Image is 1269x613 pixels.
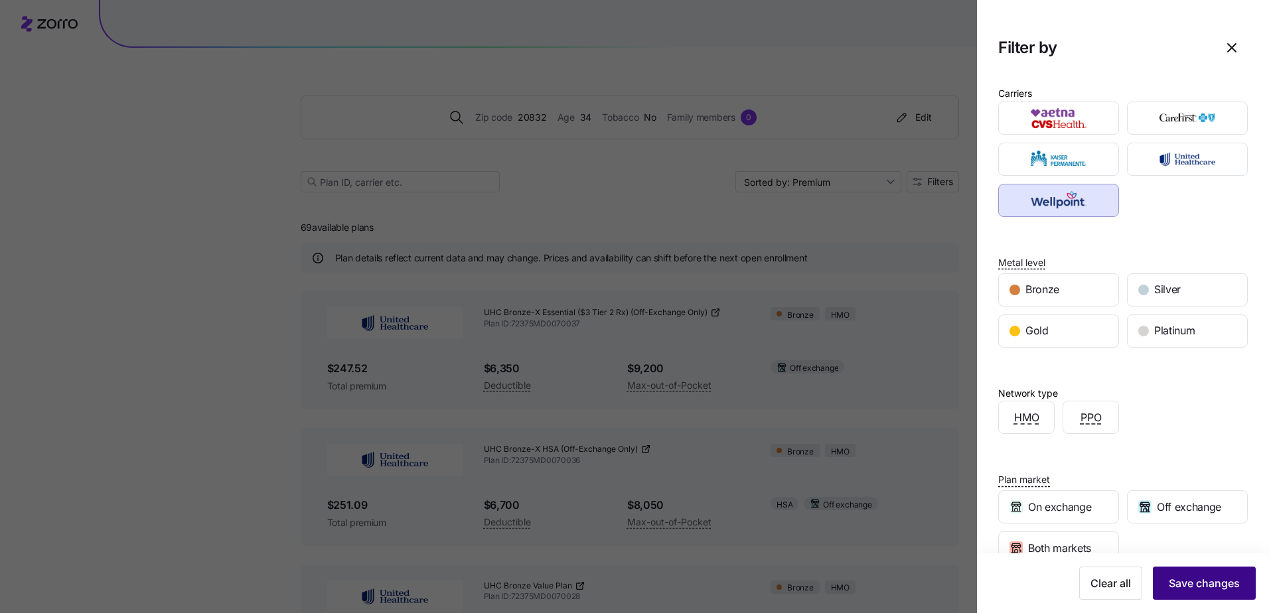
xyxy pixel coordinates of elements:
span: Both markets [1028,540,1091,557]
span: Bronze [1025,281,1059,298]
span: Plan market [998,473,1050,486]
img: Kaiser Permanente [1010,146,1108,172]
div: Network type [998,386,1058,401]
span: Gold [1025,322,1049,339]
h1: Filter by [998,37,1205,58]
img: UnitedHealthcare [1139,146,1236,172]
span: Metal level [998,256,1045,269]
div: Carriers [998,86,1032,101]
span: HMO [1014,409,1039,426]
span: Save changes [1169,575,1240,591]
span: Silver [1154,281,1181,298]
img: Wellpoint [1010,187,1108,214]
span: Platinum [1154,322,1195,339]
button: Clear all [1079,567,1142,600]
button: Save changes [1153,567,1256,600]
span: On exchange [1028,499,1091,515]
span: Clear all [1090,575,1131,591]
img: Aetna CVS Health [1010,105,1108,131]
span: Off exchange [1157,499,1221,515]
img: CareFirst BlueCross BlueShield [1139,105,1236,131]
span: PPO [1081,409,1102,426]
